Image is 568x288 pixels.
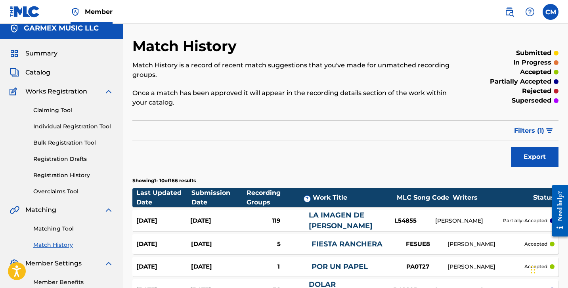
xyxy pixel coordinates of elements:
img: Summary [10,49,19,58]
div: Writers [453,193,533,202]
span: Member [85,7,113,16]
img: Catalog [10,68,19,77]
div: [DATE] [191,240,246,249]
a: Registration History [33,171,113,179]
a: Matching Tool [33,225,113,233]
div: [DATE] [190,216,244,225]
iframe: Chat Widget [528,250,568,288]
p: Once a match has been approved it will appear in the recording details section of the work within... [132,88,461,107]
div: [DATE] [136,216,190,225]
div: 119 [244,216,309,225]
div: 1 [246,262,312,271]
div: Work Title [313,193,393,202]
img: Matching [10,205,19,215]
p: superseded [512,96,551,105]
span: Matching [25,205,56,215]
div: 5 [246,240,312,249]
a: Public Search [501,4,517,20]
span: Works Registration [25,87,87,96]
div: Widget de chat [528,250,568,288]
img: help [525,7,535,17]
img: expand [104,259,113,268]
a: FIESTA RANCHERA [312,240,382,248]
p: accepted [524,263,547,270]
span: Member Settings [25,259,82,268]
h5: GARMEX MUSIC LLC [24,24,99,33]
button: Filters (1) [509,121,558,141]
img: Member Settings [10,259,19,268]
span: Filters ( 1 ) [514,126,544,135]
p: Showing 1 - 10 of 166 results [132,177,196,184]
a: SummarySummary [10,49,57,58]
a: Match History [33,241,113,249]
iframe: Resource Center [546,178,568,243]
div: User Menu [543,4,558,20]
p: in progress [513,58,551,67]
div: [DATE] [191,262,246,271]
p: partially accepted [490,77,551,86]
img: expand [104,87,113,96]
p: Match History is a record of recent match suggestions that you've made for unmatched recording gr... [132,61,461,80]
p: accepted [524,240,547,248]
div: Help [522,4,538,20]
span: Summary [25,49,57,58]
span: Catalog [25,68,50,77]
a: LA IMAGEN DE [PERSON_NAME] [309,211,373,230]
a: CatalogCatalog [10,68,50,77]
div: L54855 [376,216,435,225]
img: Accounts [10,24,19,33]
div: PA0T27 [388,262,448,271]
p: accepted [520,67,551,77]
div: Arrastrar [531,258,535,282]
div: [DATE] [136,262,191,271]
div: [DATE] [136,240,191,249]
a: Member Benefits [33,278,113,286]
div: [PERSON_NAME] [448,263,524,271]
p: rejected [522,86,551,96]
a: Individual Registration Tool [33,122,113,131]
div: [PERSON_NAME] [435,217,503,225]
a: POR UN PAPEL [312,262,368,271]
p: partially-accepted [503,217,547,224]
button: Export [511,147,558,167]
div: MLC Song Code [393,193,453,202]
span: ? [304,196,310,202]
a: Overclaims Tool [33,187,113,196]
div: Status [533,193,555,202]
a: Registration Drafts [33,155,113,163]
div: FE5UE8 [388,240,448,249]
p: submitted [516,48,551,58]
h2: Match History [132,37,241,55]
a: Claiming Tool [33,106,113,114]
img: search [505,7,514,17]
img: filter [546,128,553,133]
div: [PERSON_NAME] [448,240,524,248]
div: Submission Date [191,188,247,207]
div: Recording Groups [247,188,313,207]
img: Top Rightsholder [71,7,80,17]
div: Last Updated Date [136,188,191,207]
img: Works Registration [10,87,20,96]
img: expand [104,205,113,215]
img: MLC Logo [10,6,40,17]
a: Bulk Registration Tool [33,139,113,147]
